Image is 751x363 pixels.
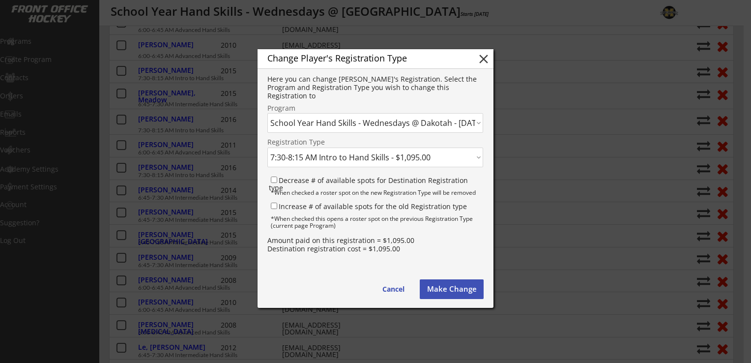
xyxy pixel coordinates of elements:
[267,75,484,100] div: Here you can change [PERSON_NAME]'s Registration. Select the Program and Registration Type you wi...
[279,202,467,211] label: Increase # of available spots for the old Registration type
[420,279,484,299] button: Make Change
[373,279,414,299] button: Cancel
[271,189,483,196] div: *When checked a roster spot on the new Registration Type will be removed
[476,52,491,66] button: close
[271,215,483,230] div: *When checked this opens a roster spot on the previous Registration Type (current page Program)
[269,176,468,192] label: Decrease # of available spots for Destination Registration type
[267,105,483,112] div: Program
[267,139,408,146] div: Registration Type
[267,54,461,62] div: Change Player's Registration Type
[267,237,484,253] div: Amount paid on this registration = $1,095.00 Destination registration cost = $1,095.00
